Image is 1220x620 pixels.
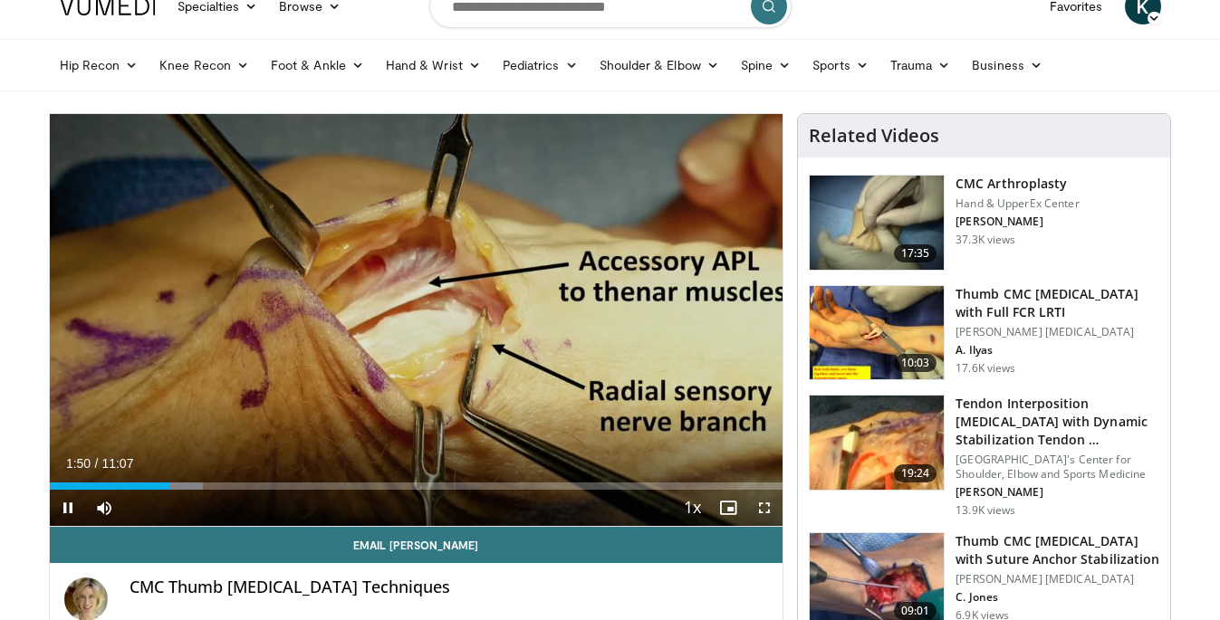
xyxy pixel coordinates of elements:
[810,396,944,490] img: rosenwasser_basal_joint_1.png.150x105_q85_crop-smart_upscale.jpg
[802,47,879,83] a: Sports
[130,577,769,597] h4: CMC Thumb [MEDICAL_DATA] Techniques
[101,456,133,471] span: 11:07
[50,490,86,526] button: Pause
[809,175,1159,271] a: 17:35 CMC Arthroplasty Hand & UpperEx Center [PERSON_NAME] 37.3K views
[956,233,1015,247] p: 37.3K views
[956,395,1159,449] h3: Tendon Interposition [MEDICAL_DATA] with Dynamic Stabilization Tendon …
[809,395,1159,518] a: 19:24 Tendon Interposition [MEDICAL_DATA] with Dynamic Stabilization Tendon … [GEOGRAPHIC_DATA]'s...
[956,453,1159,482] p: [GEOGRAPHIC_DATA]'s Center for Shoulder, Elbow and Sports Medicine
[260,47,375,83] a: Foot & Ankle
[50,527,783,563] a: Email [PERSON_NAME]
[730,47,802,83] a: Spine
[894,602,937,620] span: 09:01
[746,490,783,526] button: Fullscreen
[149,47,260,83] a: Knee Recon
[956,361,1015,376] p: 17.6K views
[879,47,962,83] a: Trauma
[810,176,944,270] img: 54618_0000_3.png.150x105_q85_crop-smart_upscale.jpg
[894,464,937,482] span: 19:24
[674,490,710,526] button: Playback Rate
[956,175,1080,193] h3: CMC Arthroplasty
[86,490,122,526] button: Mute
[956,325,1159,339] p: [PERSON_NAME] [MEDICAL_DATA]
[95,456,99,471] span: /
[956,485,1159,500] p: [PERSON_NAME]
[809,285,1159,381] a: 10:03 Thumb CMC [MEDICAL_DATA] with Full FCR LRTI [PERSON_NAME] [MEDICAL_DATA] A. Ilyas 17.6K views
[956,285,1159,321] h3: Thumb CMC [MEDICAL_DATA] with Full FCR LRTI
[894,354,937,372] span: 10:03
[492,47,589,83] a: Pediatrics
[956,215,1080,229] p: [PERSON_NAME]
[956,590,1159,605] p: C. Jones
[956,572,1159,587] p: [PERSON_NAME] [MEDICAL_DATA]
[49,47,149,83] a: Hip Recon
[710,490,746,526] button: Enable picture-in-picture mode
[809,125,939,147] h4: Related Videos
[50,114,783,527] video-js: Video Player
[956,503,1015,518] p: 13.9K views
[66,456,91,471] span: 1:50
[50,482,783,490] div: Progress Bar
[894,244,937,262] span: 17:35
[589,47,730,83] a: Shoulder & Elbow
[956,532,1159,568] h3: Thumb CMC [MEDICAL_DATA] with Suture Anchor Stabilization
[375,47,492,83] a: Hand & Wrist
[810,286,944,380] img: 155faa92-facb-4e6b-8eb7-d2d6db7ef378.150x105_q85_crop-smart_upscale.jpg
[956,196,1080,211] p: Hand & UpperEx Center
[961,47,1053,83] a: Business
[956,343,1159,358] p: A. Ilyas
